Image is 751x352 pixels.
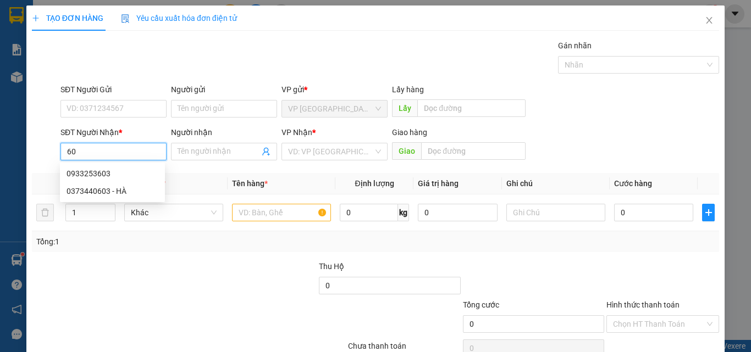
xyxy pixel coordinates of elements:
label: Gán nhãn [558,41,592,50]
span: Cước hàng [614,179,652,188]
b: BIÊN NHẬN GỬI HÀNG HÓA [71,16,106,105]
span: Giao hàng [392,128,427,137]
input: Dọc đường [421,142,526,160]
span: Khác [131,204,217,221]
button: plus [702,204,715,221]
div: SĐT Người Gửi [60,83,167,96]
span: close [705,16,714,25]
span: TẠO ĐƠN HÀNG [32,14,103,23]
label: Hình thức thanh toán [606,300,680,309]
img: icon [121,14,130,23]
span: Tổng cước [463,300,499,309]
span: plus [32,14,40,22]
span: Định lượng [355,179,394,188]
div: 0373440603 - HÀ [67,185,158,197]
li: (c) 2017 [92,52,151,66]
div: 0933253603 [67,167,158,180]
div: Người gửi [171,83,277,96]
span: VP Sài Gòn [288,100,381,117]
input: VD: Bàn, Ghế [232,204,331,221]
button: delete [36,204,54,221]
span: kg [398,204,409,221]
input: 0 [418,204,497,221]
span: Yêu cầu xuất hóa đơn điện tử [121,14,237,23]
b: [PERSON_NAME] [14,71,62,122]
b: [DOMAIN_NAME] [92,42,151,51]
div: SĐT Người Nhận [60,126,167,138]
th: Ghi chú [502,173,610,194]
input: Dọc đường [417,99,526,117]
button: Close [694,5,725,36]
div: Tổng: 1 [36,236,291,248]
span: Tên hàng [232,179,268,188]
span: Giá trị hàng [418,179,459,188]
span: Giao [392,142,421,160]
span: Lấy [392,99,417,117]
span: Lấy hàng [392,85,424,94]
div: 0373440603 - HÀ [60,182,165,200]
span: user-add [262,147,270,156]
span: plus [703,208,714,217]
img: logo.jpg [119,14,146,40]
div: VP gửi [281,83,388,96]
span: Thu Hộ [319,262,344,271]
span: VP Nhận [281,128,312,137]
div: 0933253603 [60,165,165,182]
div: Người nhận [171,126,277,138]
input: Ghi Chú [506,204,605,221]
